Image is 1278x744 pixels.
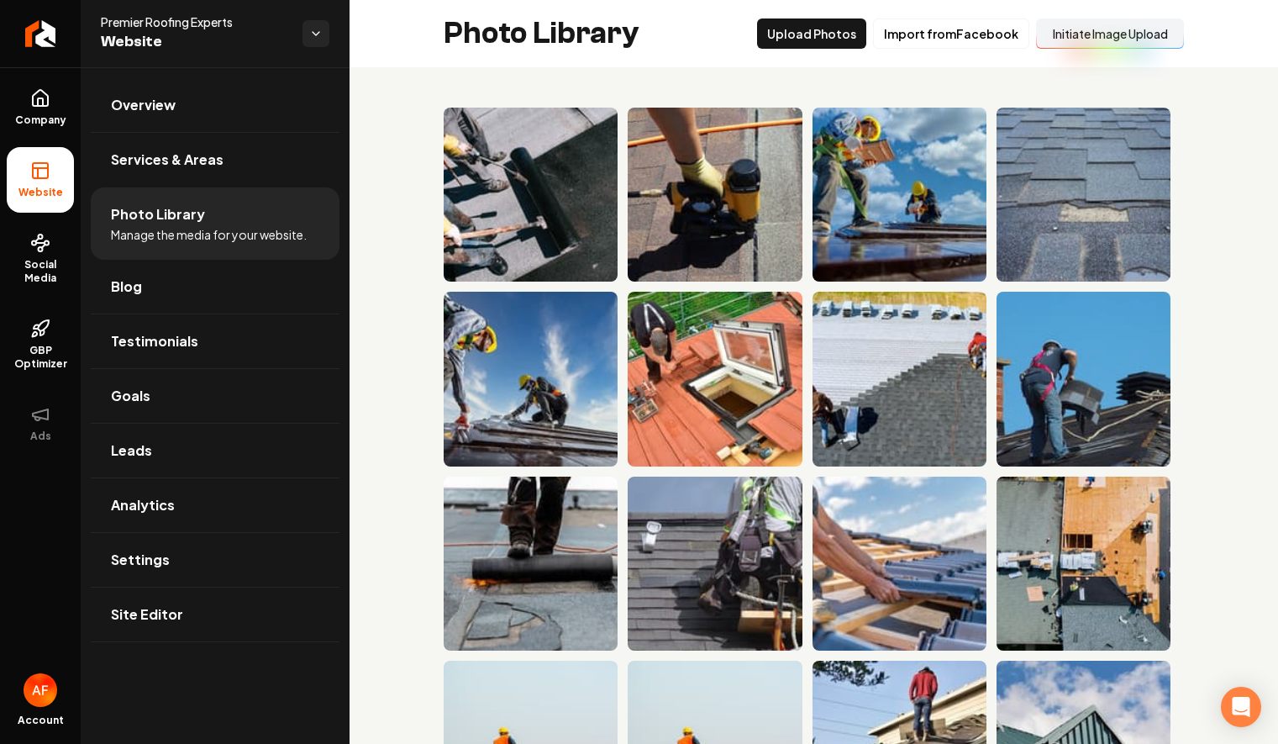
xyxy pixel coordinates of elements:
img: Rebolt Logo [25,20,56,47]
img: Damaged asphalt shingles on a roof showing cracks and wear from weather exposure. [997,108,1170,282]
a: Settings [91,533,339,587]
a: Analytics [91,478,339,532]
span: GBP Optimizer [7,344,74,371]
button: Upload Photos [757,18,866,49]
img: Aerial view of roofing workers installing shingles on two residential roofs. [997,477,1170,651]
span: Website [12,186,70,199]
img: Person using a nail gun to install shingles on a roof, with an air hose visible. [628,108,802,282]
img: Avan Fahimi [24,673,57,707]
img: Workers applying waterproofing material on a flat roof using a roller and spray equipment. [444,108,618,282]
span: Website [101,30,289,54]
span: Ads [24,430,58,443]
span: Social Media [7,258,74,285]
a: GBP Optimizer [7,305,74,384]
a: Services & Areas [91,133,339,187]
button: Import fromFacebook [873,18,1029,49]
h2: Photo Library [444,17,639,50]
span: Services & Areas [111,150,224,170]
img: Roofers installing roofing material under a blue sky, showcasing safety gear and teamwork. [444,292,618,466]
span: Photo Library [111,204,205,224]
span: Goals [111,386,150,406]
a: Company [7,75,74,140]
span: Site Editor [111,604,183,625]
span: Analytics [111,495,175,515]
img: Roofing contractor installing shingles on a residential roof under a clear blue sky. [997,292,1170,466]
span: Manage the media for your website. [111,226,307,243]
span: Account [18,714,64,727]
a: Site Editor [91,588,339,641]
img: Two workers installing shingles on a sloped roof with ventilation pipes in the background. [813,292,986,466]
button: Initiate Image Upload [1036,18,1184,49]
span: Overview [111,95,176,115]
a: Blog [91,260,339,314]
img: Roofer applying heat to roofing material with a propane torch on a flat roof. [444,477,618,651]
button: Ads [7,391,74,456]
span: Testimonials [111,331,198,351]
img: Roofer installing tiles on residential roof with blue sky and clouds in background. [813,477,986,651]
span: Company [8,113,73,127]
a: Goals [91,369,339,423]
span: Premier Roofing Experts [101,13,289,30]
img: Roofer installing a skylight on a tiled roof with roofing materials nearby. [628,292,802,466]
span: Blog [111,277,142,297]
a: Testimonials [91,314,339,368]
img: Two construction workers installing solar panels on a rooftop under a blue sky. [813,108,986,282]
img: Roofer in safety harness working on asphalt shingle roof, showcasing tools and harness system. [628,477,802,651]
a: Social Media [7,219,74,298]
div: Open Intercom Messenger [1221,687,1261,727]
span: Leads [111,441,152,461]
span: Settings [111,550,170,570]
a: Leads [91,424,339,478]
a: Overview [91,78,339,132]
button: Open user button [24,673,57,707]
